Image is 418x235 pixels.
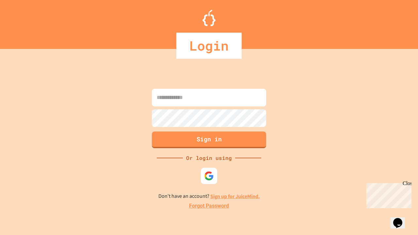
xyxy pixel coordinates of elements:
iframe: chat widget [364,180,411,208]
p: Don't have an account? [158,192,260,200]
button: Sign in [152,132,266,148]
div: Or login using [183,154,235,162]
a: Sign up for JuiceMind. [210,193,260,200]
img: google-icon.svg [204,171,214,181]
div: Chat with us now!Close [3,3,45,41]
img: Logo.svg [202,10,216,26]
iframe: chat widget [391,209,411,228]
div: Login [176,33,242,59]
a: Forgot Password [189,202,229,210]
